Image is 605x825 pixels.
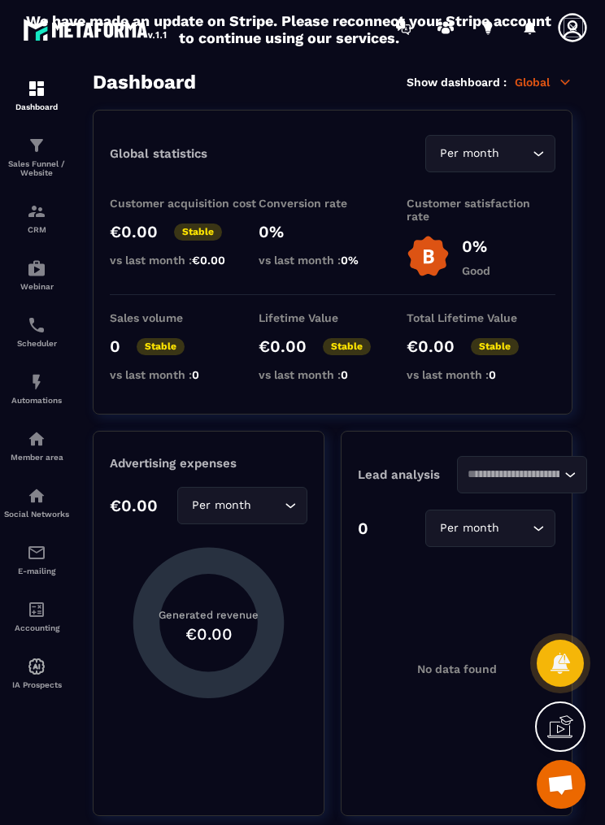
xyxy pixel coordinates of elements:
span: €0.00 [192,254,225,267]
img: automations [27,429,46,449]
p: Sales Funnel / Website [4,159,69,177]
img: formation [27,202,46,221]
span: 0 [489,368,496,381]
a: social-networksocial-networkSocial Networks [4,474,69,531]
p: Conversion rate [259,197,407,210]
p: Customer acquisition cost [110,197,259,210]
img: scheduler [27,315,46,335]
input: Search for option [468,466,560,484]
p: Dashboard [4,102,69,111]
p: 0% [462,237,490,256]
p: Stable [174,224,222,241]
p: €0.00 [407,337,455,356]
img: automations [27,372,46,392]
p: Member area [4,453,69,462]
p: 0% [259,222,407,241]
span: Per month [188,497,255,515]
p: Stable [471,338,519,355]
a: formationformationSales Funnel / Website [4,124,69,189]
p: Lifetime Value [259,311,407,324]
p: Lead analysis [358,467,457,482]
p: vs last month : [407,368,555,381]
img: logo [23,15,169,44]
div: Search for option [177,487,307,524]
p: Customer satisfaction rate [407,197,555,223]
p: Accounting [4,623,69,632]
a: formationformationDashboard [4,67,69,124]
a: formationformationCRM [4,189,69,246]
img: formation [27,79,46,98]
p: CRM [4,225,69,234]
p: vs last month : [110,368,259,381]
p: 0 [110,337,120,356]
a: emailemailE-mailing [4,531,69,588]
a: accountantaccountantAccounting [4,588,69,645]
p: Show dashboard : [407,76,507,89]
p: Sales volume [110,311,259,324]
p: Global statistics [110,146,207,161]
p: €0.00 [110,496,158,515]
p: Social Networks [4,510,69,519]
img: accountant [27,600,46,619]
p: E-mailing [4,567,69,575]
a: schedulerschedulerScheduler [4,303,69,360]
span: Per month [436,519,503,537]
span: 0% [341,254,359,267]
p: vs last month : [259,368,407,381]
div: Search for option [457,456,587,493]
p: Stable [323,338,371,355]
h3: Dashboard [93,71,196,93]
p: vs last month : [259,254,407,267]
p: vs last month : [110,254,259,267]
a: automationsautomationsWebinar [4,246,69,303]
p: Scheduler [4,339,69,348]
p: Advertising expenses [110,456,307,471]
p: Automations [4,396,69,405]
p: IA Prospects [4,680,69,689]
input: Search for option [503,519,529,537]
input: Search for option [503,145,529,163]
span: 0 [341,368,348,381]
span: Per month [436,145,503,163]
p: Total Lifetime Value [407,311,555,324]
p: €0.00 [110,222,158,241]
p: Good [462,264,490,277]
p: €0.00 [259,337,307,356]
span: 0 [192,368,199,381]
p: No data found [417,662,497,675]
img: email [27,543,46,562]
p: Webinar [4,282,69,291]
input: Search for option [255,497,281,515]
a: Ouvrir le chat [537,760,585,809]
img: automations [27,258,46,278]
img: b-badge-o.b3b20ee6.svg [407,235,450,278]
a: automationsautomationsAutomations [4,360,69,417]
img: automations [27,657,46,676]
img: formation [27,136,46,155]
h2: We have made an update on Stripe. Please reconnect your Stripe account to continue using our serv... [22,12,555,46]
p: Global [515,75,572,89]
a: automationsautomationsMember area [4,417,69,474]
img: social-network [27,486,46,506]
div: Search for option [425,135,555,172]
div: Search for option [425,510,555,547]
p: Stable [137,338,185,355]
p: 0 [358,519,368,538]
